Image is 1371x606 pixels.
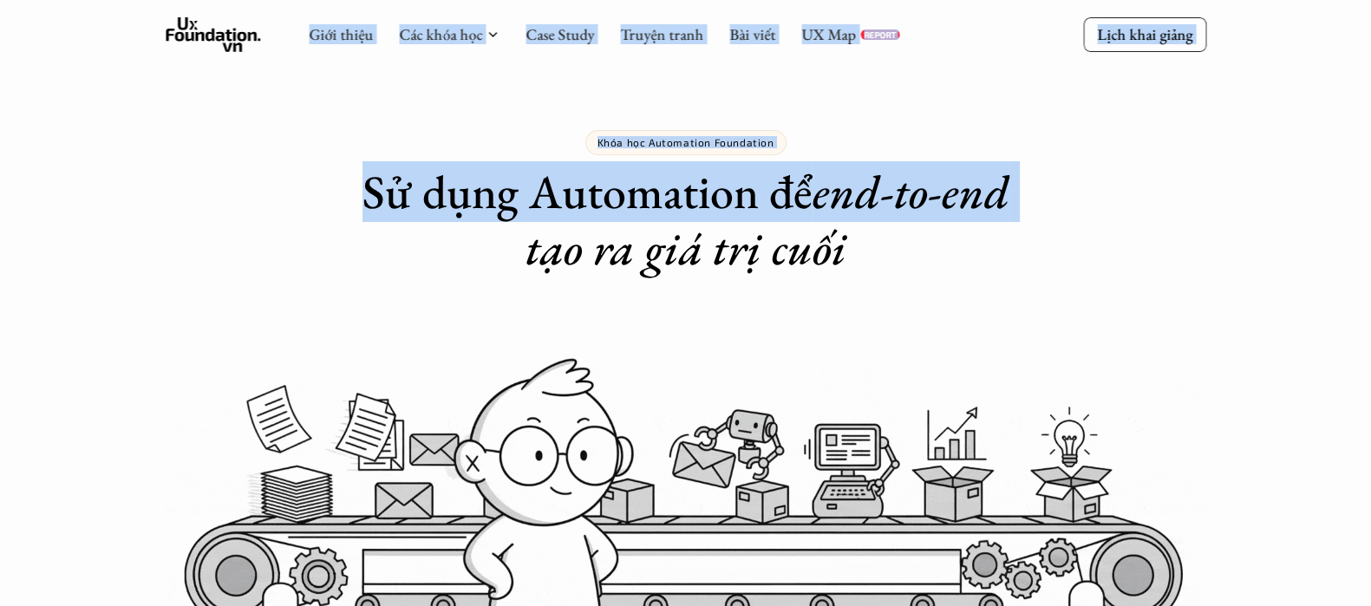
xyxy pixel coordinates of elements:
em: end-to-end tạo ra giá trị cuối [526,161,1020,278]
a: UX Map [801,24,856,44]
a: Lịch khai giảng [1083,17,1206,51]
p: Lịch khai giảng [1097,24,1192,44]
a: Truyện tranh [620,24,703,44]
a: Giới thiệu [309,24,373,44]
p: REPORT [864,29,896,40]
a: REPORT [860,29,899,40]
p: Khóa học Automation Foundation [597,136,774,148]
a: Các khóa học [399,24,482,44]
a: Bài viết [729,24,775,44]
h1: Sử dụng Automation để [339,164,1033,277]
a: Case Study [526,24,594,44]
